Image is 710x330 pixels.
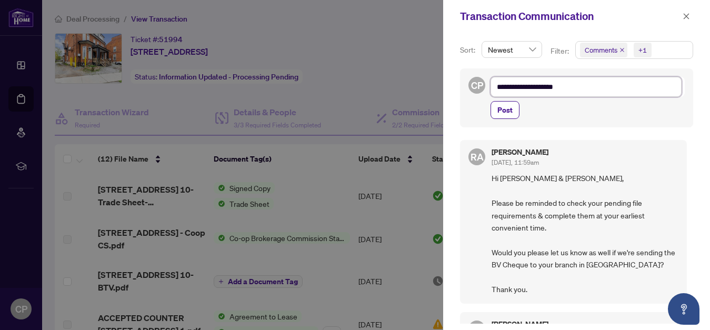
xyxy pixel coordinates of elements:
p: Filter: [551,45,571,57]
span: RA [471,149,484,164]
button: Post [491,101,519,119]
span: [DATE], 11:59am [492,158,539,166]
div: +1 [638,45,647,55]
span: close [683,13,690,20]
span: Hi [PERSON_NAME] & [PERSON_NAME], Please be reminded to check your pending file requirements & co... [492,172,678,295]
h5: [PERSON_NAME] [492,148,548,156]
div: Transaction Communication [460,8,679,24]
button: Open asap [668,293,699,325]
p: Sort: [460,44,477,56]
span: Comments [585,45,617,55]
span: close [619,47,625,53]
h5: [PERSON_NAME] [492,321,548,328]
span: CP [471,78,483,93]
span: Post [497,102,513,118]
span: Newest [488,42,536,57]
span: Comments [580,43,627,57]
